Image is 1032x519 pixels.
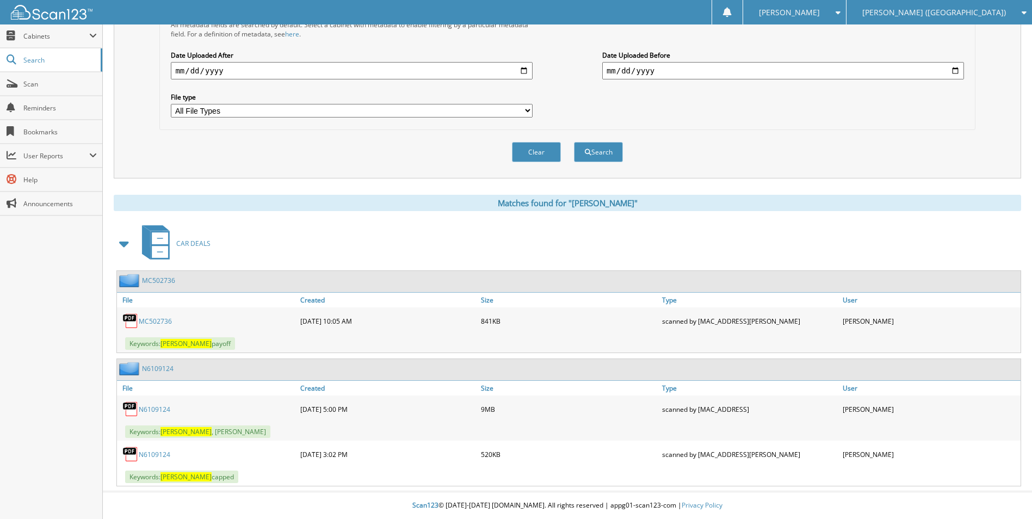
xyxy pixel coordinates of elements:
[171,20,533,39] div: All metadata fields are searched by default. Select a cabinet with metadata to enable filtering b...
[139,450,170,459] a: N6109124
[512,142,561,162] button: Clear
[117,381,298,396] a: File
[682,501,722,510] a: Privacy Policy
[659,443,840,465] div: scanned by [MAC_ADDRESS][PERSON_NAME]
[298,398,478,420] div: [DATE] 5:00 PM
[285,29,299,39] a: here
[23,55,95,65] span: Search
[23,151,89,160] span: User Reports
[142,364,174,373] a: N6109124
[840,293,1021,307] a: User
[139,405,170,414] a: N6109124
[574,142,623,162] button: Search
[114,195,1021,211] div: Matches found for "[PERSON_NAME]"
[478,310,659,332] div: 841KB
[602,51,964,60] label: Date Uploaded Before
[139,317,172,326] a: MC502736
[478,381,659,396] a: Size
[478,443,659,465] div: 520KB
[160,427,212,436] span: [PERSON_NAME]
[659,381,840,396] a: Type
[117,293,298,307] a: File
[23,79,97,89] span: Scan
[125,337,235,350] span: Keywords: payoff
[160,339,212,348] span: [PERSON_NAME]
[602,62,964,79] input: end
[103,492,1032,519] div: © [DATE]-[DATE] [DOMAIN_NAME]. All rights reserved | appg01-scan123-com |
[122,313,139,329] img: PDF.png
[119,274,142,287] img: folder2.png
[23,199,97,208] span: Announcements
[119,362,142,375] img: folder2.png
[125,471,238,483] span: Keywords: capped
[412,501,438,510] span: Scan123
[125,425,270,438] span: Keywords: , [PERSON_NAME]
[978,467,1032,519] iframe: Chat Widget
[142,276,175,285] a: MC502736
[171,92,533,102] label: File type
[298,443,478,465] div: [DATE] 3:02 PM
[298,381,478,396] a: Created
[122,446,139,462] img: PDF.png
[862,9,1006,16] span: [PERSON_NAME] ([GEOGRAPHIC_DATA])
[840,398,1021,420] div: [PERSON_NAME]
[478,293,659,307] a: Size
[122,401,139,417] img: PDF.png
[298,310,478,332] div: [DATE] 10:05 AM
[160,472,212,481] span: [PERSON_NAME]
[659,293,840,307] a: Type
[176,239,211,248] span: CAR DEALS
[840,443,1021,465] div: [PERSON_NAME]
[23,127,97,137] span: Bookmarks
[659,310,840,332] div: scanned by [MAC_ADDRESS][PERSON_NAME]
[23,32,89,41] span: Cabinets
[840,381,1021,396] a: User
[171,62,533,79] input: start
[171,51,533,60] label: Date Uploaded After
[840,310,1021,332] div: [PERSON_NAME]
[759,9,820,16] span: [PERSON_NAME]
[135,222,211,265] a: CAR DEALS
[478,398,659,420] div: 9MB
[23,175,97,184] span: Help
[23,103,97,113] span: Reminders
[11,5,92,20] img: scan123-logo-white.svg
[298,293,478,307] a: Created
[659,398,840,420] div: scanned by [MAC_ADDRESS]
